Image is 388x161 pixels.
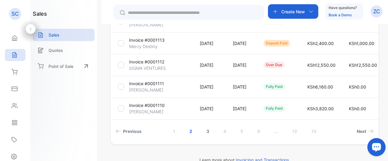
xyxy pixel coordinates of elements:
[129,108,163,115] p: [PERSON_NAME]
[233,126,250,137] a: Page 5
[233,40,251,47] p: [DATE]
[111,126,379,137] ul: Pagination
[233,105,251,112] p: [DATE]
[354,126,376,137] a: Next page
[268,4,318,19] button: Create New
[200,62,220,68] p: [DATE]
[200,84,220,90] p: [DATE]
[357,128,366,134] span: Next
[370,4,383,19] button: ZC
[129,43,158,50] p: Mercy Destiny
[363,136,388,161] iframe: LiveChat chat widget
[373,8,380,15] p: ZC
[263,105,285,112] div: fully paid
[216,126,233,137] a: Page 4
[349,106,366,111] span: KSh0.00
[349,19,366,24] span: KSh0.00
[281,8,305,15] p: Create New
[307,84,333,89] span: KSh6,160.00
[304,126,323,137] a: Page 13
[233,62,251,68] p: [DATE]
[267,126,285,137] a: Jump forward
[233,84,251,90] p: [DATE]
[263,83,285,90] div: fully paid
[200,105,220,112] p: [DATE]
[199,126,216,137] a: Page 3
[307,19,333,24] span: KSh1,800.00
[182,126,199,137] a: Page 2 is your current page
[166,126,182,137] a: Page 1
[349,84,366,89] span: KSh0.00
[263,62,285,68] div: over due
[129,37,165,43] p: Invoice #0001113
[349,63,377,68] span: KSh12,550.00
[33,44,95,56] a: Quotes
[129,21,163,28] p: [PERSON_NAME]
[200,40,220,47] p: [DATE]
[33,10,47,18] h1: sales
[307,41,334,46] span: KSh2,400.00
[129,80,164,87] p: Invoice #0001111
[113,126,144,137] a: Previous page
[129,102,165,108] p: Invoice #0001110
[307,106,334,111] span: KSh3,820.00
[250,126,267,137] a: Page 6
[12,10,19,18] p: SC
[129,65,166,71] p: SIGMA VENTURES
[33,29,95,41] a: Sales
[48,47,63,53] p: Quotes
[329,13,352,17] a: Book a Demo
[48,32,59,38] p: Sales
[33,60,95,73] a: Point of Sale
[48,63,73,69] p: Point of Sale
[307,63,336,68] span: KSh12,550.00
[285,126,304,137] a: Page 12
[263,40,290,47] div: deposit paid
[329,5,357,11] p: Have questions?
[129,87,163,93] p: [PERSON_NAME]
[123,128,142,134] span: Previous
[129,59,164,65] p: Invoice #0001112
[349,41,374,46] span: KSh1,000.00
